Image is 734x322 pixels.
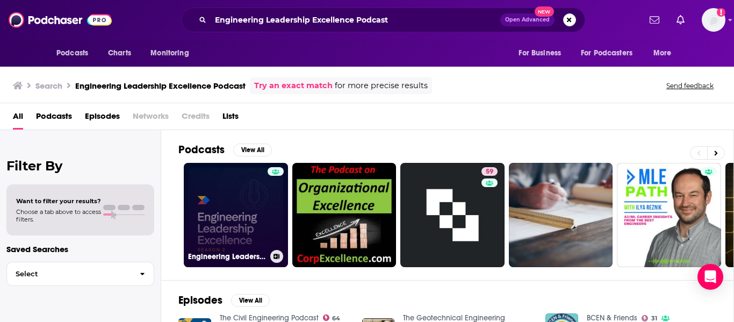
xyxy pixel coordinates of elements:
[663,81,717,90] button: Send feedback
[181,8,585,32] div: Search podcasts, credits, & more...
[35,81,62,91] h3: Search
[49,43,102,63] button: open menu
[535,6,554,17] span: New
[36,108,72,130] a: Podcasts
[13,108,23,130] a: All
[702,8,725,32] button: Show profile menu
[108,46,131,61] span: Charts
[254,80,333,92] a: Try an exact match
[642,315,657,321] a: 31
[56,46,88,61] span: Podcasts
[702,8,725,32] span: Logged in as angelabellBL2024
[16,208,101,223] span: Choose a tab above to access filters.
[222,108,239,130] a: Lists
[178,294,270,307] a: EpisodesView All
[332,316,340,321] span: 64
[178,294,222,307] h2: Episodes
[9,10,112,30] img: Podchaser - Follow, Share and Rate Podcasts
[7,270,131,277] span: Select
[646,43,685,63] button: open menu
[85,108,120,130] a: Episodes
[581,46,632,61] span: For Podcasters
[500,13,555,26] button: Open AdvancedNew
[143,43,203,63] button: open menu
[400,163,505,267] a: 59
[702,8,725,32] img: User Profile
[231,294,270,307] button: View All
[335,80,428,92] span: for more precise results
[188,252,266,261] h3: Engineering Leadership Excellence Podcast
[697,264,723,290] div: Open Intercom Messenger
[6,262,154,286] button: Select
[133,108,169,130] span: Networks
[16,197,101,205] span: Want to filter your results?
[653,46,672,61] span: More
[481,167,498,176] a: 59
[574,43,648,63] button: open menu
[178,143,225,156] h2: Podcasts
[101,43,138,63] a: Charts
[233,144,272,156] button: View All
[651,316,657,321] span: 31
[211,11,500,28] input: Search podcasts, credits, & more...
[511,43,574,63] button: open menu
[6,244,154,254] p: Saved Searches
[75,81,246,91] h3: Engineering Leadership Excellence Podcast
[717,8,725,17] svg: Add a profile image
[184,163,288,267] a: Engineering Leadership Excellence Podcast
[182,108,210,130] span: Credits
[519,46,561,61] span: For Business
[323,314,341,321] a: 64
[486,167,493,177] span: 59
[505,17,550,23] span: Open Advanced
[178,143,272,156] a: PodcastsView All
[645,11,664,29] a: Show notifications dropdown
[6,158,154,174] h2: Filter By
[672,11,689,29] a: Show notifications dropdown
[150,46,189,61] span: Monitoring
